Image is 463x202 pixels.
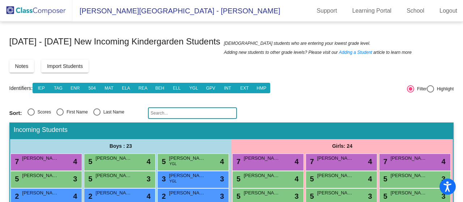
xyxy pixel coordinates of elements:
[253,83,270,93] button: HMP
[9,36,220,47] span: [DATE] - [DATE] New Incoming Kindergarden Students
[13,158,19,166] span: 7
[391,172,427,179] span: [PERSON_NAME]
[308,192,314,200] span: 5
[414,86,427,92] div: Filter
[308,175,314,183] span: 5
[146,173,150,184] span: 3
[368,173,372,184] span: 4
[220,191,224,202] span: 3
[339,49,372,56] a: Adding a Student
[185,83,203,93] button: YGL
[117,83,135,93] button: ELA
[101,109,124,115] div: Last Name
[434,5,463,17] a: Logout
[95,172,132,179] span: [PERSON_NAME]
[317,189,353,197] span: [PERSON_NAME]
[391,189,427,197] span: [PERSON_NAME]
[10,139,231,154] div: Boys : 23
[86,158,92,166] span: 5
[73,191,77,202] span: 4
[72,5,280,17] span: [PERSON_NAME][GEOGRAPHIC_DATA] - [PERSON_NAME]
[134,83,152,93] button: REA
[86,192,92,200] span: 2
[95,189,132,197] span: [PERSON_NAME]
[382,158,387,166] span: 7
[169,172,205,179] span: [PERSON_NAME]
[35,109,51,115] div: Scores
[9,85,33,91] a: Identifiers:
[434,86,454,92] div: Highlight
[146,156,150,167] span: 4
[15,63,29,69] span: Notes
[382,175,387,183] span: 5
[50,83,67,93] button: TAG
[160,158,166,166] span: 5
[86,175,92,183] span: 5
[235,158,241,166] span: 7
[308,158,314,166] span: 7
[295,191,299,202] span: 3
[295,156,299,167] span: 4
[73,156,77,167] span: 4
[202,83,219,93] button: GPV
[235,175,241,183] span: 5
[67,83,84,93] button: ENR
[317,155,353,162] span: [PERSON_NAME]
[368,156,372,167] span: 4
[151,83,169,93] button: BEH
[47,63,83,69] span: Import Students
[41,60,89,73] button: Import Students
[347,5,398,17] a: Learning Portal
[64,109,88,115] div: First Name
[14,126,68,134] span: Incoming Students
[22,189,58,197] span: [PERSON_NAME]
[442,173,446,184] span: 3
[442,156,446,167] span: 4
[13,192,19,200] span: 2
[220,173,224,184] span: 3
[169,161,177,167] span: YGL
[13,175,19,183] span: 5
[168,83,186,93] button: ELL
[160,192,166,200] span: 2
[169,189,205,197] span: [PERSON_NAME]
[231,139,453,154] div: Girls: 24
[368,191,372,202] span: 3
[73,173,77,184] span: 3
[22,172,58,179] span: [PERSON_NAME]
[224,49,412,56] span: Adding new students to other grade levels? Please visit our article to learn more
[295,173,299,184] span: 4
[391,155,427,162] span: [PERSON_NAME]
[169,179,177,184] span: YGL
[9,108,143,118] mat-radio-group: Select an option
[33,83,50,93] button: IEP
[101,83,118,93] button: MAT
[317,172,353,179] span: [PERSON_NAME]
[244,172,280,179] span: [PERSON_NAME]
[220,156,224,167] span: 4
[95,155,132,162] span: [PERSON_NAME]
[311,5,343,17] a: Support
[442,191,446,202] span: 3
[160,175,166,183] span: 3
[9,60,34,73] button: Notes
[236,83,253,93] button: EXT
[146,191,150,202] span: 4
[9,110,22,116] span: Sort:
[148,107,237,119] input: Search...
[382,192,387,200] span: 5
[84,83,101,93] button: 504
[244,189,280,197] span: [PERSON_NAME]
[401,5,430,17] a: School
[219,83,236,93] button: INT
[224,40,370,47] span: [DEMOGRAPHIC_DATA] students who are entering your lowest grade level.
[22,155,58,162] span: [PERSON_NAME]
[244,155,280,162] span: [PERSON_NAME] [PERSON_NAME]
[169,155,205,162] span: [PERSON_NAME]
[235,192,241,200] span: 5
